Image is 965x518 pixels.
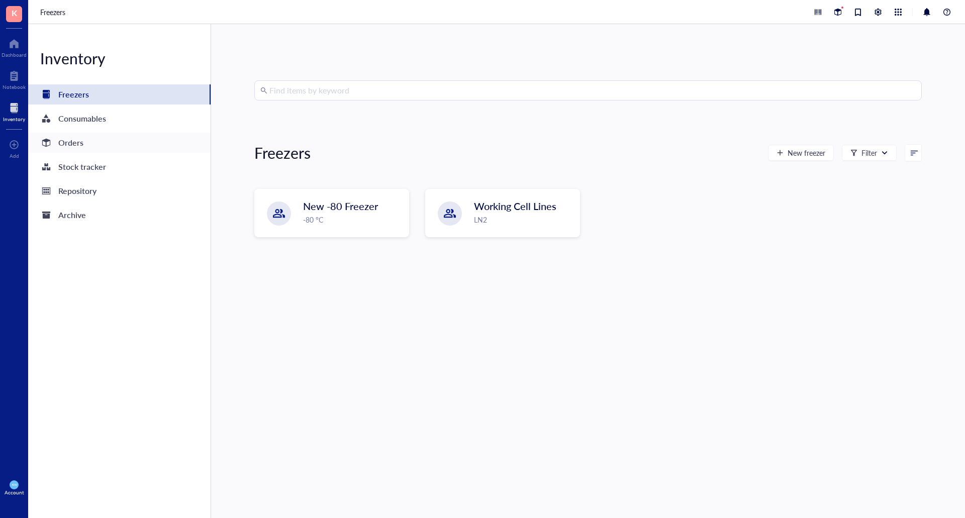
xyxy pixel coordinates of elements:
[5,489,24,495] div: Account
[768,145,834,161] button: New freezer
[28,157,211,177] a: Stock tracker
[28,109,211,129] a: Consumables
[28,205,211,225] a: Archive
[58,208,86,222] div: Archive
[788,149,825,157] span: New freezer
[254,143,311,163] div: Freezers
[3,116,25,122] div: Inventory
[28,181,211,201] a: Repository
[58,87,89,101] div: Freezers
[58,184,96,198] div: Repository
[58,160,106,174] div: Stock tracker
[3,68,26,90] a: Notebook
[474,214,573,225] div: LN2
[2,36,27,58] a: Dashboard
[303,199,378,213] span: New -80 Freezer
[58,136,83,150] div: Orders
[28,48,211,68] div: Inventory
[2,52,27,58] div: Dashboard
[10,153,19,159] div: Add
[861,147,877,158] div: Filter
[58,112,106,126] div: Consumables
[303,214,403,225] div: -80 °C
[474,199,556,213] span: Working Cell Lines
[40,7,67,18] a: Freezers
[3,100,25,122] a: Inventory
[3,84,26,90] div: Notebook
[12,7,17,19] span: K
[28,84,211,105] a: Freezers
[28,133,211,153] a: Orders
[12,483,17,486] span: KW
